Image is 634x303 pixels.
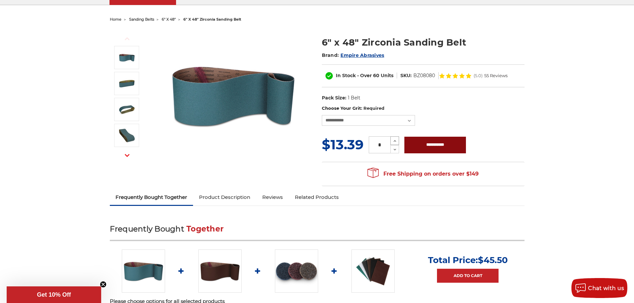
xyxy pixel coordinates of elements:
span: Chat with us [588,285,624,291]
div: Get 10% OffClose teaser [7,286,101,303]
span: (5.0) [474,74,483,78]
img: 6" x 48" Zirconia Sanding Belt [118,49,135,66]
dt: Pack Size: [322,94,346,101]
small: Required [363,105,384,111]
a: Frequently Bought Together [110,190,193,205]
img: 6" x 48" Sanding Belt - Zirconia [118,101,135,118]
span: Get 10% Off [37,291,71,298]
a: Add to Cart [437,269,499,283]
dd: BZ08080 [413,72,435,79]
button: Chat with us [571,278,627,298]
span: Units [381,73,393,78]
dt: SKU: [400,72,412,79]
img: 6" x 48" Zirconia Sanding Belt [167,29,300,162]
h1: 6" x 48" Zirconia Sanding Belt [322,36,525,49]
span: Free Shipping on orders over $149 [367,167,479,181]
span: $45.50 [478,255,508,265]
span: In Stock [336,73,356,78]
img: 6" x 48" Sanding Belt - Zirc [118,127,135,144]
a: 6" x 48" [162,17,176,22]
span: - Over [357,73,372,78]
p: Total Price: [428,255,508,265]
img: 6" x 48" Zirconia Sanding Belt [122,249,165,293]
button: Next [119,148,135,163]
a: Empire Abrasives [340,52,384,58]
span: 6" x 48" zirconia sanding belt [183,17,241,22]
a: Product Description [193,190,256,205]
span: 60 [373,73,379,78]
button: Previous [119,32,135,46]
a: sanding belts [129,17,154,22]
button: Close teaser [100,281,106,288]
span: Frequently Bought [110,224,184,233]
a: Reviews [256,190,289,205]
dd: 1 Belt [348,94,360,101]
a: home [110,17,121,22]
img: 6" x 48" Zirc Sanding Belt [118,75,135,92]
span: 55 Reviews [484,74,508,78]
span: $13.39 [322,136,363,153]
span: Brand: [322,52,339,58]
span: Together [186,224,224,233]
a: Related Products [289,190,345,205]
label: Choose Your Grit: [322,105,525,112]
